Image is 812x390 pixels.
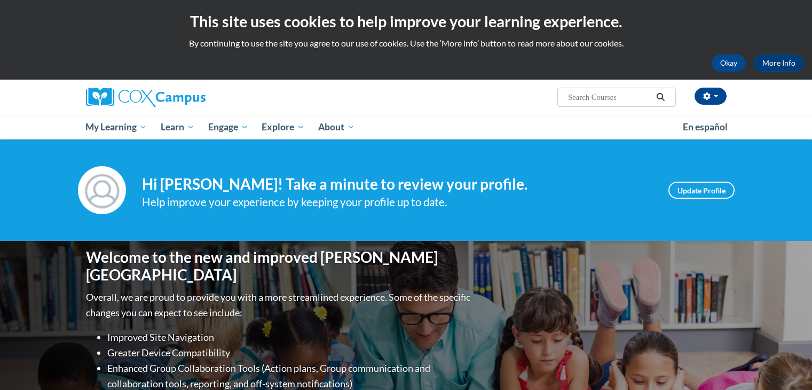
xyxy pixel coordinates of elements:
[86,88,289,107] a: Cox Campus
[107,345,473,361] li: Greater Device Compatibility
[311,115,361,139] a: About
[695,88,727,105] button: Account Settings
[255,115,311,139] a: Explore
[8,11,804,32] h2: This site uses cookies to help improve your learning experience.
[86,88,206,107] img: Cox Campus
[8,37,804,49] p: By continuing to use the site you agree to our use of cookies. Use the ‘More info’ button to read...
[154,115,201,139] a: Learn
[668,182,735,199] a: Update Profile
[318,121,354,134] span: About
[201,115,255,139] a: Engage
[85,121,147,134] span: My Learning
[107,330,473,345] li: Improved Site Navigation
[754,54,804,72] a: More Info
[86,248,473,284] h1: Welcome to the new and improved [PERSON_NAME][GEOGRAPHIC_DATA]
[79,115,154,139] a: My Learning
[142,175,652,193] h4: Hi [PERSON_NAME]! Take a minute to review your profile.
[86,290,473,321] p: Overall, we are proud to provide you with a more streamlined experience. Some of the specific cha...
[676,116,735,138] a: En español
[262,121,304,134] span: Explore
[769,347,803,381] iframe: Button to launch messaging window
[712,54,746,72] button: Okay
[70,115,743,139] div: Main menu
[567,91,652,104] input: Search Courses
[208,121,248,134] span: Engage
[652,91,668,104] button: Search
[78,166,126,214] img: Profile Image
[142,193,652,211] div: Help improve your experience by keeping your profile up to date.
[683,121,728,132] span: En español
[161,121,194,134] span: Learn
